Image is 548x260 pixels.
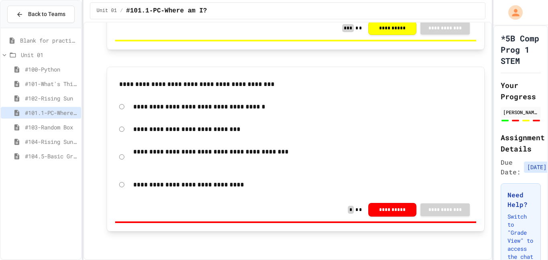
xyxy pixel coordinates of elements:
[97,8,117,14] span: Unit 01
[25,94,78,102] span: #102-Rising Sun
[28,10,65,18] span: Back to Teams
[25,109,78,117] span: #101.1-PC-Where am I?
[500,3,525,22] div: My Account
[507,190,534,209] h3: Need Help?
[501,132,541,154] h2: Assignment Details
[7,6,75,23] button: Back to Teams
[501,158,521,177] span: Due Date:
[25,137,78,146] span: #104-Rising Sun Plus
[20,36,78,45] span: Blank for practice
[25,80,78,88] span: #101-What's This ??
[25,152,78,160] span: #104.5-Basic Graphics Review
[25,123,78,131] span: #103-Random Box
[501,80,541,102] h2: Your Progress
[120,8,123,14] span: /
[21,51,78,59] span: Unit 01
[503,109,538,116] div: [PERSON_NAME]
[25,65,78,74] span: #100-Python
[126,6,207,16] span: #101.1-PC-Where am I?
[501,33,541,66] h1: *5B Comp Prog 1 STEM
